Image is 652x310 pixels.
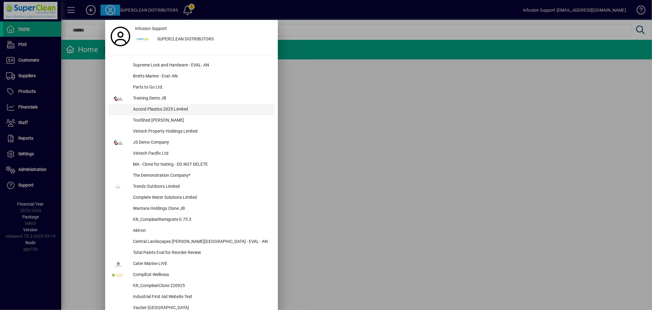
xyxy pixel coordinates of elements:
[108,159,275,170] button: MA - Clone for testing - DO NOT DELETE
[108,181,275,192] button: Trendz Outdoors Limited
[108,248,275,259] button: Total Paints Eval for Reorder Review
[108,236,275,248] button: Central Landscapes [PERSON_NAME][GEOGRAPHIC_DATA] - EVAL - AN
[128,60,275,71] div: Supreme Lock and Hardware - EVAL- AN
[108,137,275,148] button: JS Demo Company
[108,281,275,292] button: KR_CompleatClone 220925
[108,71,275,82] button: Bretts Marine - Eval -AN
[128,248,275,259] div: Total Paints Eval for Reorder Review
[128,159,275,170] div: MA - Clone for testing - DO NOT DELETE
[108,82,275,93] button: Parts to Go Ltd.
[135,25,167,32] span: Infusion Support
[128,192,275,203] div: Complete Water Solutions Limited
[108,31,133,42] a: Profile
[108,292,275,303] button: Industrial First Aid Website Test
[133,23,275,34] a: Infusion Support
[128,214,275,225] div: KR_CompleatRemigrate 0.75.3
[128,170,275,181] div: The Demonstration Company*
[108,104,275,115] button: Accord Plastics 2025 Limited
[108,270,275,281] button: ComplEat Wellness
[128,203,275,214] div: Wantara Holdings Clone JB
[108,203,275,214] button: Wantara Holdings Clone JB
[108,60,275,71] button: Supreme Lock and Hardware - EVAL- AN
[152,34,275,45] div: SUPERCLEAN DISTRIBUTORS
[128,270,275,281] div: ComplEat Wellness
[128,292,275,303] div: Industrial First Aid Website Test
[108,225,275,236] button: Aktron
[128,181,275,192] div: Trendz Outdoors Limited
[128,259,275,270] div: Cater Marine LIVE
[108,115,275,126] button: ToolShed [PERSON_NAME]
[128,126,275,137] div: Vintech Property Holdings Limited
[108,126,275,137] button: Vintech Property Holdings Limited
[133,34,275,45] button: SUPERCLEAN DISTRIBUTORS
[128,71,275,82] div: Bretts Marine - Eval -AN
[128,82,275,93] div: Parts to Go Ltd.
[128,115,275,126] div: ToolShed [PERSON_NAME]
[128,225,275,236] div: Aktron
[128,148,275,159] div: Vintech Pacific Ltd
[128,93,275,104] div: Training Demo JB
[108,192,275,203] button: Complete Water Solutions Limited
[128,137,275,148] div: JS Demo Company
[128,236,275,248] div: Central Landscapes [PERSON_NAME][GEOGRAPHIC_DATA] - EVAL - AN
[108,148,275,159] button: Vintech Pacific Ltd
[128,104,275,115] div: Accord Plastics 2025 Limited
[108,259,275,270] button: Cater Marine LIVE
[108,170,275,181] button: The Demonstration Company*
[108,214,275,225] button: KR_CompleatRemigrate 0.75.3
[128,281,275,292] div: KR_CompleatClone 220925
[108,93,275,104] button: Training Demo JB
